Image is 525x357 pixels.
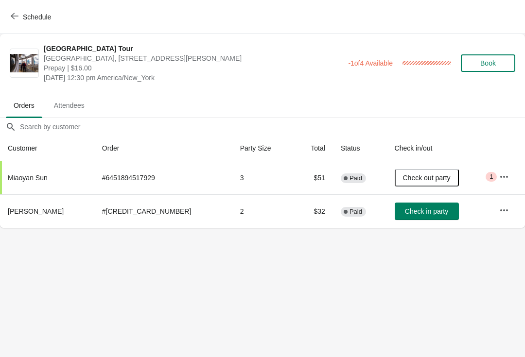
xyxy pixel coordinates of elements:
[5,8,59,26] button: Schedule
[23,13,51,21] span: Schedule
[348,59,393,67] span: -1 of 4 Available
[405,207,448,215] span: Check in party
[44,44,343,53] span: [GEOGRAPHIC_DATA] Tour
[94,136,232,161] th: Order
[8,207,64,215] span: [PERSON_NAME]
[294,161,333,194] td: $51
[232,194,294,228] td: 2
[10,54,38,73] img: City Hall Tower Tour
[403,174,451,182] span: Check out party
[490,173,493,181] span: 1
[350,174,362,182] span: Paid
[350,208,362,216] span: Paid
[333,136,387,161] th: Status
[19,118,525,136] input: Search by customer
[480,59,496,67] span: Book
[395,203,459,220] button: Check in party
[232,161,294,194] td: 3
[387,136,492,161] th: Check in/out
[6,97,42,114] span: Orders
[294,194,333,228] td: $32
[395,169,459,187] button: Check out party
[94,194,232,228] td: # [CREDIT_CARD_NUMBER]
[46,97,92,114] span: Attendees
[294,136,333,161] th: Total
[461,54,515,72] button: Book
[232,136,294,161] th: Party Size
[8,174,48,182] span: Miaoyan Sun
[44,63,343,73] span: Prepay | $16.00
[44,73,343,83] span: [DATE] 12:30 pm America/New_York
[44,53,343,63] span: [GEOGRAPHIC_DATA], [STREET_ADDRESS][PERSON_NAME]
[94,161,232,194] td: # 6451894517929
